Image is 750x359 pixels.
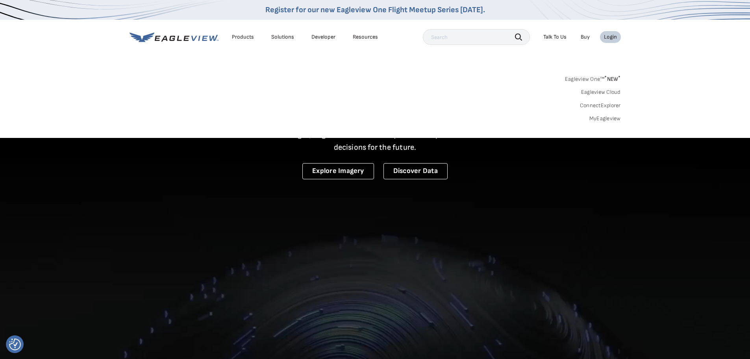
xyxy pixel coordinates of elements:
a: Explore Imagery [302,163,374,179]
a: Eagleview One™*NEW* [565,73,621,82]
a: MyEagleview [589,115,621,122]
img: Revisit consent button [9,339,21,350]
span: NEW [604,76,620,82]
div: Talk To Us [543,33,567,41]
a: Developer [311,33,335,41]
a: Eagleview Cloud [581,89,621,96]
div: Resources [353,33,378,41]
div: Login [604,33,617,41]
a: Buy [581,33,590,41]
div: Solutions [271,33,294,41]
a: Register for our new Eagleview One Flight Meetup Series [DATE]. [265,5,485,15]
a: ConnectExplorer [580,102,621,109]
button: Consent Preferences [9,339,21,350]
div: Products [232,33,254,41]
a: Discover Data [383,163,448,179]
input: Search [423,29,530,45]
